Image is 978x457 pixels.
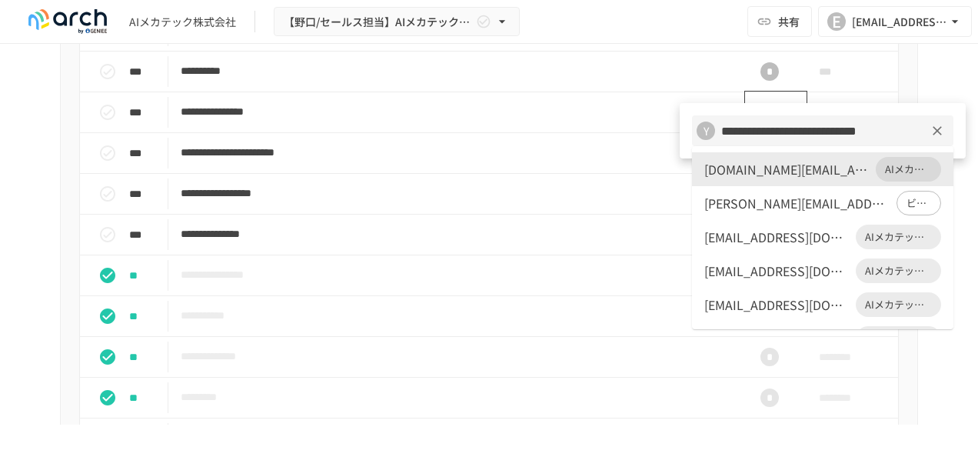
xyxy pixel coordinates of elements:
span: AIメカテック株式会社 [856,263,941,279]
button: クリア [926,120,948,142]
span: AIメカテック株式会社 [856,229,941,245]
div: [EMAIL_ADDRESS][DOMAIN_NAME] [704,228,850,246]
span: AIメカテック株式会社 [876,162,941,177]
span: AIメカテック株式会社 [856,297,941,312]
span: ビズリーチ [897,195,940,211]
div: Y [697,122,715,140]
div: [EMAIL_ADDRESS][DOMAIN_NAME] [704,295,850,314]
div: [DOMAIN_NAME][EMAIL_ADDRESS][DOMAIN_NAME] [704,160,870,178]
div: [PERSON_NAME][EMAIL_ADDRESS][DOMAIN_NAME] [704,194,890,212]
div: [EMAIL_ADDRESS][DOMAIN_NAME] [704,262,850,280]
